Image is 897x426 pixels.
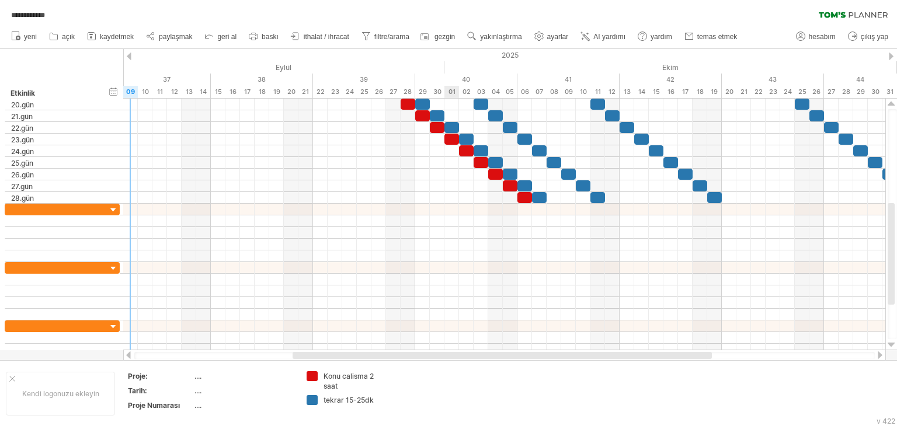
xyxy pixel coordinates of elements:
div: Pazar, 28 Eylül 2025 [401,86,415,98]
font: 28 [404,88,412,96]
div: Salı, 14 Ekim 2025 [634,86,649,98]
font: tekrar 15-25dk [324,396,374,404]
font: 07 [536,88,543,96]
font: 12 [609,88,616,96]
div: Ekim 2025 [444,61,897,74]
div: Cumartesi, 11 Ekim 2025 [590,86,605,98]
div: Perşembe, 18 Eylül 2025 [255,86,269,98]
div: Cuma, 12 Eylül 2025 [167,86,182,98]
div: Perşembe, 11 Eylül 2025 [152,86,167,98]
font: 01 [448,88,456,96]
div: Pazartesi, 22 Eylül 2025 [313,86,328,98]
font: hesabım [809,33,836,41]
div: Salı, 7 Ekim 2025 [532,86,547,98]
font: kaydetmek [100,33,134,41]
font: ithalat / ihracat [304,33,349,41]
a: filtre/arama [359,29,413,44]
div: Pazar, 14 Eylül 2025 [196,86,211,98]
font: 09 [565,88,573,96]
div: Cumartesi, 18 Ekim 2025 [693,86,707,98]
font: 40 [462,75,470,83]
font: 02 [463,88,471,96]
div: Eylül 2025 [6,61,444,74]
font: 23.gün [11,135,34,144]
font: 22 [755,88,763,96]
font: 21.gün [11,112,33,121]
div: Pazartesi, 20 Ekim 2025 [722,86,736,98]
a: ayarlar [531,29,572,44]
div: Cuma, 26 Eylül 2025 [371,86,386,98]
div: Salı, 16 Eylül 2025 [225,86,240,98]
div: Perşembe, 23 Ekim 2025 [766,86,780,98]
div: Cuma, 24 Ekim 2025 [780,86,795,98]
font: v 422 [877,417,895,425]
div: Pazar, 12 Ekim 2025 [605,86,620,98]
a: yardım [635,29,676,44]
font: 18 [697,88,704,96]
div: Cuma, 10 Ekim 2025 [576,86,590,98]
a: çıkış yap [845,29,892,44]
div: Cumartesi, 4 Ekim 2025 [488,86,503,98]
font: 04 [492,88,500,96]
font: 28.gün [11,194,34,202]
div: Cumartesi, 25 Ekim 2025 [795,86,809,98]
div: Çarşamba, 10 Eylül 2025 [138,86,152,98]
div: Cuma, 3 Ekim 2025 [474,86,488,98]
div: Çarşamba, 24 Eylül 2025 [342,86,357,98]
font: 21 [302,88,309,96]
font: 25 [798,88,806,96]
font: baskı [262,33,279,41]
font: 10 [142,88,149,96]
font: 27.gün [11,182,33,191]
font: açık [62,33,75,41]
font: 17 [682,88,689,96]
font: .... [194,386,201,395]
font: 29 [857,88,865,96]
div: Perşembe, 2 Ekim 2025 [459,86,474,98]
div: Pazar, 26 Ekim 2025 [809,86,824,98]
font: 14 [638,88,645,96]
div: Pazar, 19 Ekim 2025 [707,86,722,98]
a: yeni [8,29,40,44]
font: gezgin [434,33,455,41]
font: 42 [666,75,675,83]
div: Perşembe, 16 Ekim 2025 [663,86,678,98]
font: 24 [346,88,354,96]
div: Çarşamba, 22 Ekim 2025 [751,86,766,98]
font: 26.gün [11,170,34,179]
font: 25 [360,88,368,96]
div: Salı, 23 Eylül 2025 [328,86,342,98]
div: Salı, 9 Eylül 2025 [123,86,138,98]
font: 21 [740,88,747,96]
font: 38 [258,75,266,83]
font: Proje Numarası [128,401,180,410]
div: Çarşamba, 1 Ekim 2025 [444,86,459,98]
div: Salı, 21 Ekim 2025 [736,86,751,98]
font: 19 [711,88,718,96]
font: 14 [200,88,207,96]
font: geri al [217,33,237,41]
a: temas etmek [682,29,741,44]
font: 44 [856,75,864,83]
div: Perşembe, 9 Ekim 2025 [561,86,576,98]
font: 43 [769,75,777,83]
div: Çarşamba, 29 Ekim 2025 [853,86,868,98]
div: Çarşamba, 17 Eylül 2025 [240,86,255,98]
font: 24.gün [11,147,34,156]
font: 03 [477,88,485,96]
div: Perşembe, 25 Eylül 2025 [357,86,371,98]
font: 15 [653,88,660,96]
font: 27 [828,88,835,96]
div: Çarşamba, 15 Ekim 2025 [649,86,663,98]
font: Tarih: [128,386,147,395]
font: 30 [871,88,879,96]
font: 20 [287,88,295,96]
font: 18 [259,88,266,96]
font: Kendi logonuzu ekleyin [22,389,99,398]
font: 09 [126,88,135,96]
div: Cuma, 17 Ekim 2025 [678,86,693,98]
font: paylaşmak [159,33,192,41]
font: 16 [230,88,237,96]
font: 11 [157,88,163,96]
div: Pazartesi, 6 Ekim 2025 [517,86,532,98]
